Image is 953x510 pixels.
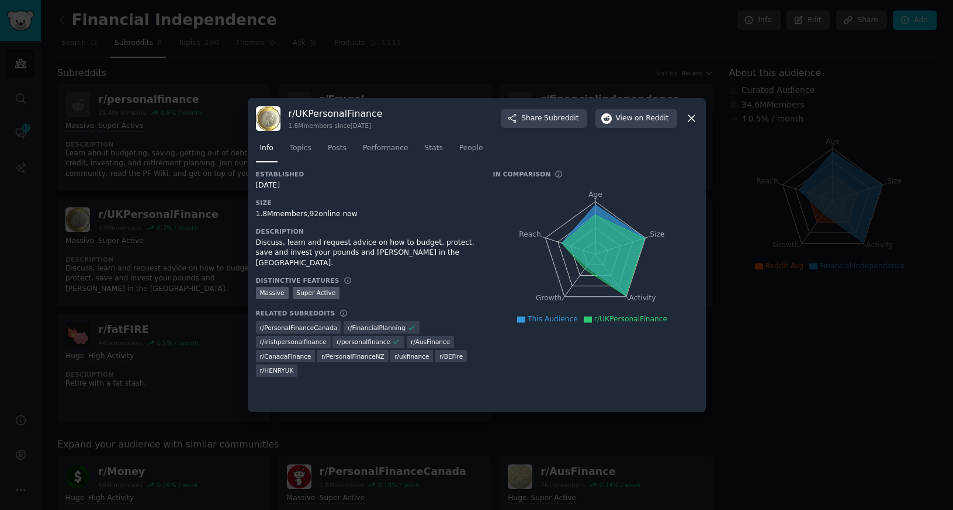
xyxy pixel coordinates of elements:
[256,227,477,235] h3: Description
[595,109,677,128] button: Viewon Reddit
[256,106,280,131] img: UKPersonalFinance
[363,143,408,154] span: Performance
[544,113,578,124] span: Subreddit
[260,324,338,332] span: r/ PersonalFinanceCanada
[260,143,273,154] span: Info
[493,170,551,178] h3: In Comparison
[260,366,294,374] span: r/ HENRYUK
[588,190,602,199] tspan: Age
[594,315,667,323] span: r/UKPersonalFinance
[256,139,278,163] a: Info
[455,139,487,163] a: People
[256,170,477,178] h3: Established
[519,230,541,238] tspan: Reach
[260,338,327,346] span: r/ irishpersonalfinance
[321,352,384,360] span: r/ PersonalFinanceNZ
[324,139,351,163] a: Posts
[359,139,413,163] a: Performance
[521,113,578,124] span: Share
[536,294,562,302] tspan: Growth
[528,315,578,323] span: This Audience
[421,139,447,163] a: Stats
[256,199,477,207] h3: Size
[501,109,587,128] button: ShareSubreddit
[289,107,383,120] h3: r/ UKPersonalFinance
[411,338,450,346] span: r/ AusFinance
[650,230,664,238] tspan: Size
[629,294,656,302] tspan: Activity
[348,324,406,332] span: r/ FinancialPlanning
[425,143,443,154] span: Stats
[290,143,311,154] span: Topics
[616,113,669,124] span: View
[256,287,289,299] div: Massive
[256,276,339,285] h3: Distinctive Features
[328,143,346,154] span: Posts
[260,352,311,360] span: r/ CanadaFinance
[256,209,477,220] div: 1.8M members, 92 online now
[286,139,316,163] a: Topics
[293,287,340,299] div: Super Active
[394,352,429,360] span: r/ ukfinance
[459,143,483,154] span: People
[256,238,477,269] div: Discuss, learn and request advice on how to budget, protect, save and invest your pounds and [PER...
[256,181,477,191] div: [DATE]
[256,309,335,317] h3: Related Subreddits
[635,113,668,124] span: on Reddit
[289,122,383,130] div: 1.8M members since [DATE]
[337,338,390,346] span: r/ personalfinance
[439,352,463,360] span: r/ BEFire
